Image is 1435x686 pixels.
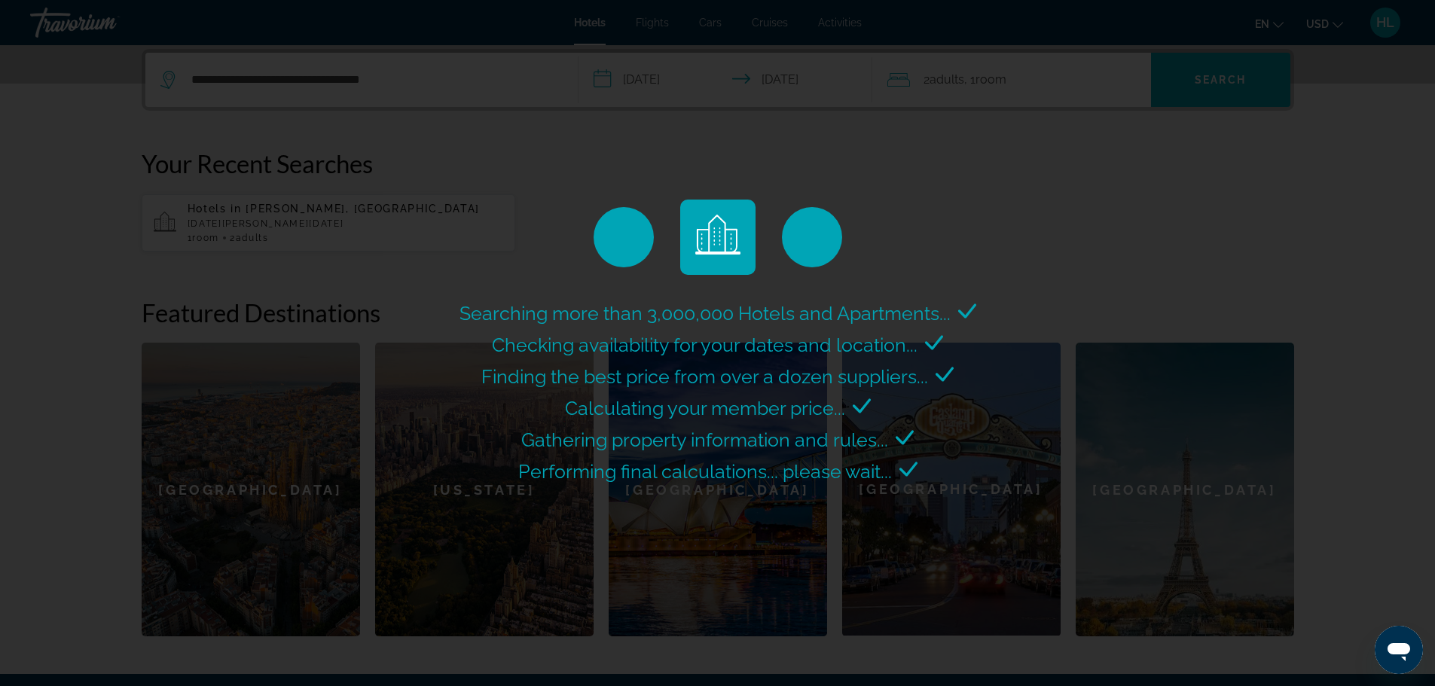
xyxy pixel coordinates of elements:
[492,334,917,356] span: Checking availability for your dates and location...
[460,302,951,325] span: Searching more than 3,000,000 Hotels and Apartments...
[481,365,928,388] span: Finding the best price from over a dozen suppliers...
[1375,626,1423,674] iframe: Bouton de lancement de la fenêtre de messagerie
[565,397,845,419] span: Calculating your member price...
[521,428,888,451] span: Gathering property information and rules...
[518,460,892,483] span: Performing final calculations... please wait...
